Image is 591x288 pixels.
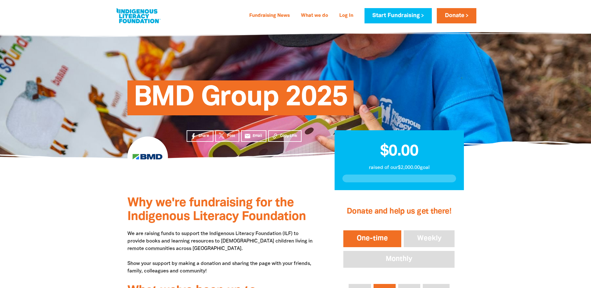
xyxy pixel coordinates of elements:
p: raised of our $2,000.00 goal [342,164,456,171]
i: email [244,133,251,139]
span: Copy Link [280,133,297,139]
p: We are raising funds to support the Indigenous Literacy Foundation (ILF) to provide books and lea... [127,230,316,275]
span: Why we're fundraising for the Indigenous Literacy Foundation [127,197,306,223]
span: Email [253,133,262,139]
a: Log In [336,11,357,21]
a: emailEmail [241,130,267,142]
button: Monthly [342,250,456,269]
button: One-time [342,229,403,248]
span: $0.00 [380,144,418,159]
button: Copy Link [268,130,302,142]
span: BMD Group 2025 [134,85,348,115]
a: Fundraising News [245,11,293,21]
a: Share [187,130,213,142]
a: Post [215,130,239,142]
a: What we do [297,11,332,21]
span: Post [227,133,235,139]
span: Share [198,133,209,139]
a: Donate [437,8,476,23]
a: Start Fundraising [365,8,432,23]
h2: Donate and help us get there! [342,199,456,224]
button: Weekly [403,229,456,248]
